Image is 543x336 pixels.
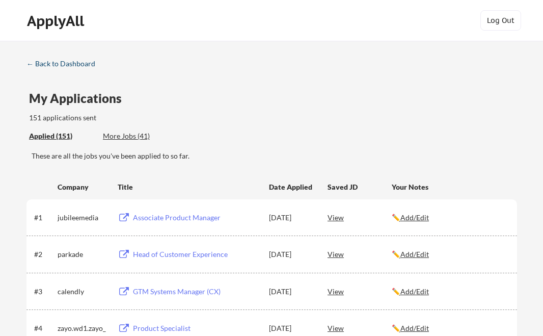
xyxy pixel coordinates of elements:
[133,323,259,333] div: Product Specialist
[58,249,108,260] div: parkade
[392,287,508,297] div: ✏️
[269,287,314,297] div: [DATE]
[269,182,314,192] div: Date Applied
[29,131,95,142] div: These are all the jobs you've been applied to so far.
[400,324,429,332] u: Add/Edit
[269,323,314,333] div: [DATE]
[34,249,54,260] div: #2
[58,213,108,223] div: jubileemedia
[328,282,392,300] div: View
[26,60,103,70] a: ← Back to Dashboard
[29,113,226,123] div: 151 applications sent
[400,287,429,296] u: Add/Edit
[29,131,95,141] div: Applied (151)
[133,213,259,223] div: Associate Product Manager
[32,151,517,161] div: These are all the jobs you've been applied to so far.
[392,213,508,223] div: ✏️
[133,249,259,260] div: Head of Customer Experience
[58,182,108,192] div: Company
[269,249,314,260] div: [DATE]
[133,287,259,297] div: GTM Systems Manager (CX)
[118,182,259,192] div: Title
[29,92,130,105] div: My Applications
[26,60,103,67] div: ← Back to Dashboard
[34,213,54,223] div: #1
[400,250,429,259] u: Add/Edit
[328,208,392,226] div: View
[392,323,508,333] div: ✏️
[269,213,314,223] div: [DATE]
[103,131,178,142] div: These are job applications we think you'd be a good fit for, but couldn't apply you to automatica...
[400,213,429,222] u: Add/Edit
[392,182,508,192] div: Your Notes
[392,249,508,260] div: ✏️
[27,12,87,30] div: ApplyAll
[34,287,54,297] div: #3
[328,177,392,196] div: Saved JD
[103,131,178,141] div: More Jobs (41)
[328,245,392,263] div: View
[34,323,54,333] div: #4
[480,10,521,31] button: Log Out
[58,287,108,297] div: calendly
